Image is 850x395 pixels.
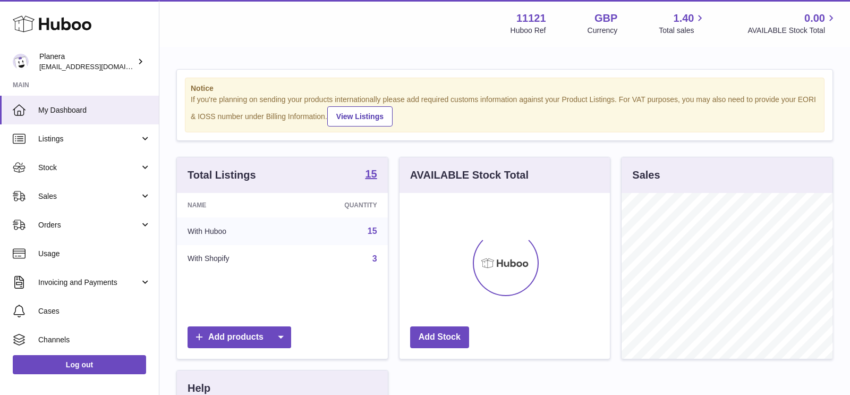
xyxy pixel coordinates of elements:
span: My Dashboard [38,105,151,115]
div: Currency [588,26,618,36]
span: 1.40 [674,11,694,26]
span: Orders [38,220,140,230]
strong: 11121 [516,11,546,26]
a: View Listings [327,106,393,127]
td: With Huboo [177,217,291,245]
img: saiyani@planera.care [13,54,29,70]
span: Invoicing and Payments [38,278,140,288]
span: Cases [38,306,151,316]
th: Name [177,193,291,217]
strong: GBP [594,11,617,26]
a: Add products [188,326,291,348]
a: 0.00 AVAILABLE Stock Total [747,11,837,36]
span: Listings [38,134,140,144]
div: Planera [39,52,135,72]
th: Quantity [291,193,388,217]
div: Huboo Ref [511,26,546,36]
h3: Sales [632,168,660,182]
span: 0.00 [804,11,825,26]
a: 15 [368,226,377,236]
a: 15 [365,169,377,181]
a: Add Stock [410,326,469,348]
span: Sales [38,191,140,201]
td: With Shopify [177,245,291,273]
span: Channels [38,335,151,345]
h3: Total Listings [188,168,256,182]
a: 1.40 Total sales [659,11,706,36]
div: If you're planning on sending your products internationally please add required customs informati... [191,95,819,127]
span: AVAILABLE Stock Total [747,26,837,36]
span: [EMAIL_ADDRESS][DOMAIN_NAME] [39,62,156,71]
span: Stock [38,163,140,173]
a: 3 [372,254,377,263]
a: Log out [13,355,146,374]
h3: AVAILABLE Stock Total [410,168,529,182]
span: Total sales [659,26,706,36]
strong: 15 [365,169,377,179]
span: Usage [38,249,151,259]
strong: Notice [191,83,819,94]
